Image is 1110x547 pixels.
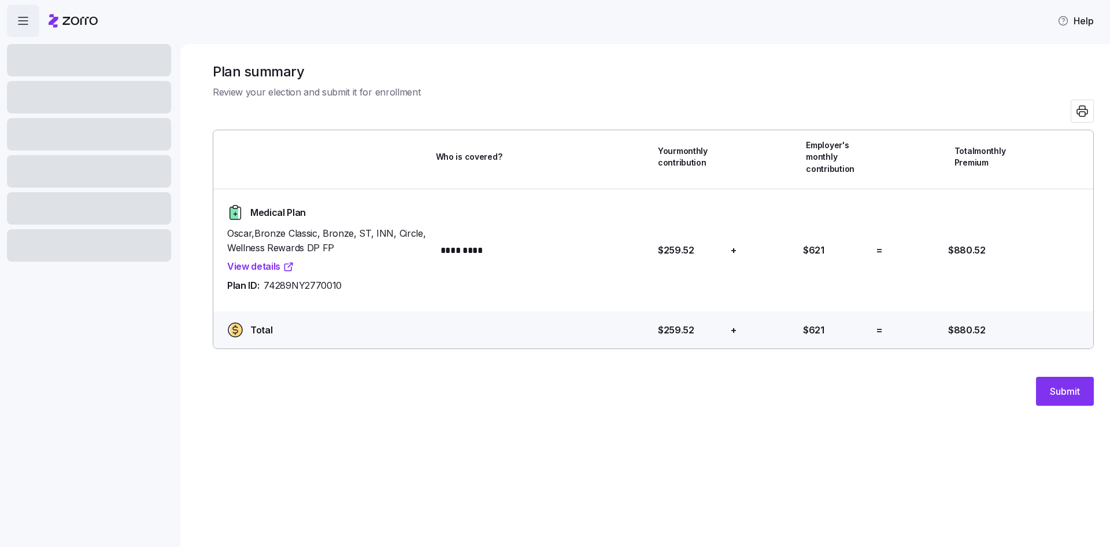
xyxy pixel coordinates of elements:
span: Submit [1050,384,1080,398]
h1: Plan summary [213,63,1094,80]
span: 74289NY2770010 [264,278,342,293]
span: Medical Plan [250,205,306,220]
span: $259.52 [658,243,694,258]
span: = [876,323,883,337]
button: Help [1048,9,1103,32]
span: $880.52 [948,243,986,258]
span: + [731,323,737,337]
span: $880.52 [948,323,986,337]
button: Submit [1036,377,1094,406]
span: $621 [803,323,824,337]
span: Review your election and submit it for enrollment [213,85,1094,100]
span: + [731,243,737,258]
span: $259.52 [658,323,694,337]
span: Total [250,323,272,337]
span: Who is covered? [436,151,502,163]
span: Employer's monthly contribution [806,139,871,175]
span: $621 [803,243,824,258]
span: Total monthly Premium [954,145,1019,169]
span: Plan ID: [227,278,259,293]
span: = [876,243,883,258]
span: Oscar , Bronze Classic, Bronze, ST, INN, Circle, Wellness Rewards DP FP [227,226,427,255]
span: Help [1057,14,1094,28]
a: View details [227,259,294,274]
span: Your monthly contribution [658,145,723,169]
